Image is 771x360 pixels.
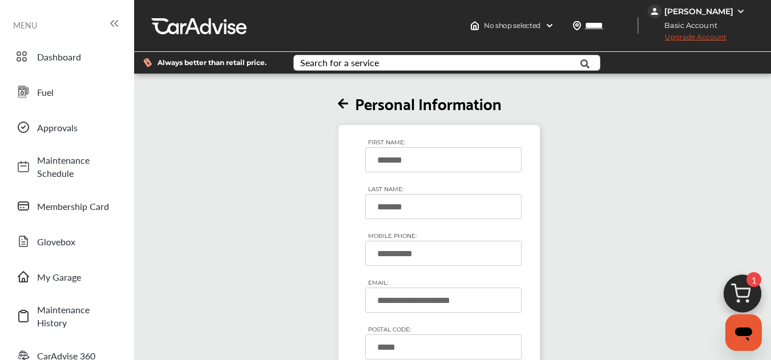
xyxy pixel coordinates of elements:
a: Approvals [10,112,123,142]
span: Membership Card [37,200,117,213]
a: My Garage [10,262,123,292]
span: MENU [13,21,37,30]
a: Glovebox [10,226,123,256]
span: Glovebox [37,235,117,248]
a: Fuel [10,77,123,107]
img: cart_icon.3d0951e8.svg [715,269,770,324]
img: header-home-logo.8d720a4f.svg [470,21,479,30]
span: Basic Account [649,19,726,31]
input: POSTAL CODE: [365,334,522,359]
div: Search for a service [300,58,379,67]
img: location_vector.a44bc228.svg [572,21,582,30]
input: MOBILE PHONE: [365,241,522,266]
span: Fuel [37,86,117,99]
input: EMAIL: [365,288,522,313]
img: WGsFRI8htEPBVLJbROoPRyZpYNWhNONpIPPETTm6eUC0GeLEiAAAAAElFTkSuQmCC [736,7,745,16]
a: Maintenance History [10,297,123,335]
span: Upgrade Account [648,33,726,47]
span: MOBILE PHONE: [365,229,419,242]
a: Membership Card [10,191,123,221]
span: POSTAL CODE: [365,323,414,336]
span: Maintenance Schedule [37,153,117,180]
a: Maintenance Schedule [10,148,123,185]
img: header-down-arrow.9dd2ce7d.svg [545,21,554,30]
img: header-divider.bc55588e.svg [637,17,639,34]
span: My Garage [37,270,117,284]
span: LAST NAME: [365,183,406,196]
span: Maintenance History [37,303,117,329]
div: [PERSON_NAME] [664,6,733,17]
img: dollor_label_vector.a70140d1.svg [143,58,152,67]
span: 1 [746,272,761,287]
span: Always better than retail price. [158,59,267,66]
span: EMAIL: [365,276,391,289]
span: FIRST NAME: [365,136,408,149]
span: Approvals [37,121,117,134]
span: Dashboard [37,50,117,63]
span: No shop selected [484,21,540,30]
img: jVpblrzwTbfkPYzPPzSLxeg0AAAAASUVORK5CYII= [648,5,661,18]
a: Dashboard [10,42,123,71]
iframe: Button to launch messaging window [725,314,762,351]
h2: Personal Information [338,93,540,113]
input: FIRST NAME: [365,147,522,172]
input: LAST NAME: [365,194,522,219]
